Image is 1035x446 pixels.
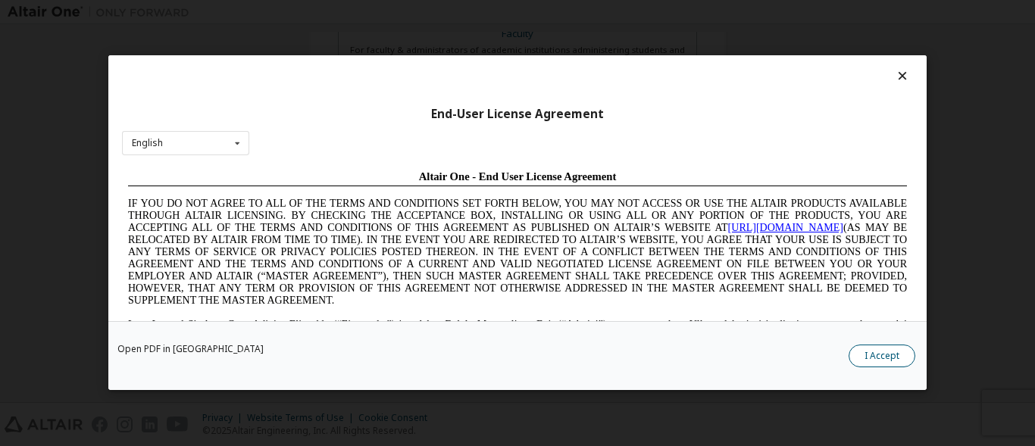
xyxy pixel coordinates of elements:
[132,139,163,148] div: English
[6,33,785,142] span: IF YOU DO NOT AGREE TO ALL OF THE TERMS AND CONDITIONS SET FORTH BELOW, YOU MAY NOT ACCESS OR USE...
[6,154,785,263] span: Lore Ipsumd Sit Ame Cons Adipisc Elitseddo (“Eiusmodte”) in utlabor Etdolo Magnaaliqua Eni. (“Adm...
[117,345,264,354] a: Open PDF in [GEOGRAPHIC_DATA]
[297,6,495,18] span: Altair One - End User License Agreement
[849,345,915,368] button: I Accept
[122,107,913,122] div: End-User License Agreement
[606,58,721,69] a: [URL][DOMAIN_NAME]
